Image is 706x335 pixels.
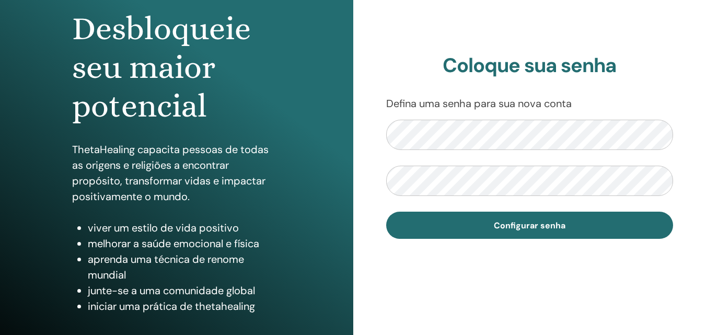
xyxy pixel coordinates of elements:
font: Desbloqueie seu maior potencial [72,10,251,125]
font: junte-se a uma comunidade global [88,284,255,297]
font: Configurar senha [494,220,565,231]
font: Coloque sua senha [443,52,616,78]
font: ThetaHealing capacita pessoas de todas as origens e religiões a encontrar propósito, transformar ... [72,143,269,203]
font: Defina uma senha para sua nova conta [386,97,572,110]
font: aprenda uma técnica de renome mundial [88,252,244,282]
font: viver um estilo de vida positivo [88,221,239,235]
font: melhorar a saúde emocional e física [88,237,259,250]
font: iniciar uma prática de thetahealing [88,299,255,313]
button: Configurar senha [386,212,674,239]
